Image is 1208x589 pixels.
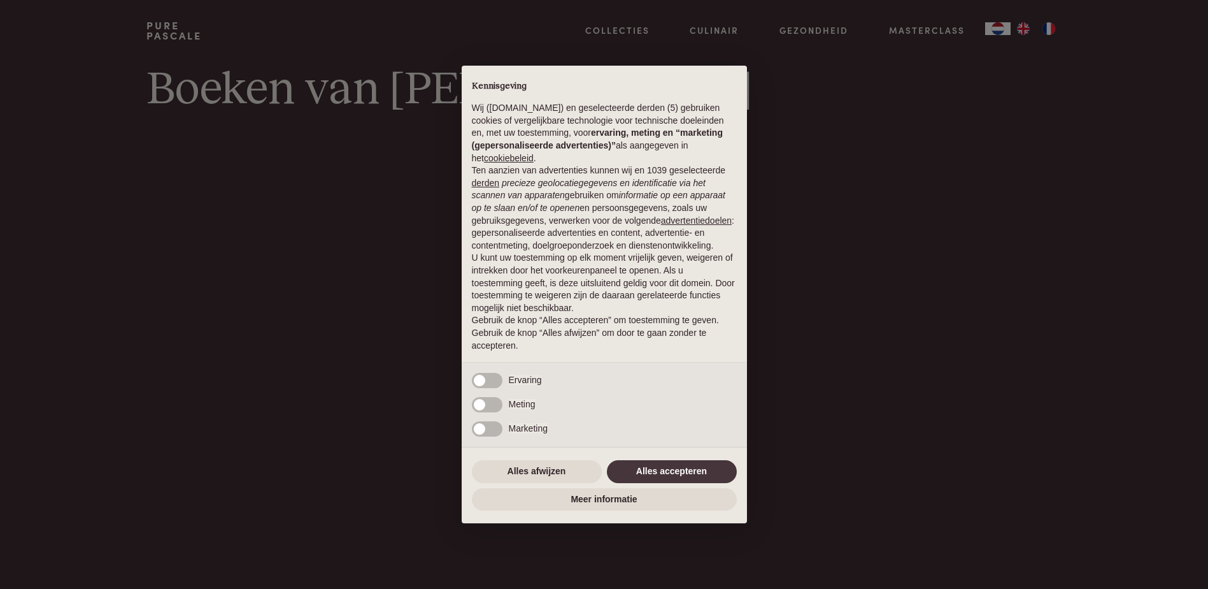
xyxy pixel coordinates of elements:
[472,177,500,190] button: derden
[472,488,737,511] button: Meer informatie
[509,399,536,409] span: Meting
[607,460,737,483] button: Alles accepteren
[661,215,732,228] button: advertentiedoelen
[472,252,737,314] p: U kunt uw toestemming op elk moment vrijelijk geven, weigeren of intrekken door het voorkeurenpan...
[472,460,602,483] button: Alles afwijzen
[472,102,737,164] p: Wij ([DOMAIN_NAME]) en geselecteerde derden (5) gebruiken cookies of vergelijkbare technologie vo...
[472,164,737,252] p: Ten aanzien van advertenties kunnen wij en 1039 geselecteerde gebruiken om en persoonsgegevens, z...
[472,190,726,213] em: informatie op een apparaat op te slaan en/of te openen
[472,314,737,352] p: Gebruik de knop “Alles accepteren” om toestemming te geven. Gebruik de knop “Alles afwijzen” om d...
[472,178,706,201] em: precieze geolocatiegegevens en identificatie via het scannen van apparaten
[472,127,723,150] strong: ervaring, meting en “marketing (gepersonaliseerde advertenties)”
[472,81,737,92] h2: Kennisgeving
[484,153,534,163] a: cookiebeleid
[509,375,542,385] span: Ervaring
[509,423,548,433] span: Marketing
